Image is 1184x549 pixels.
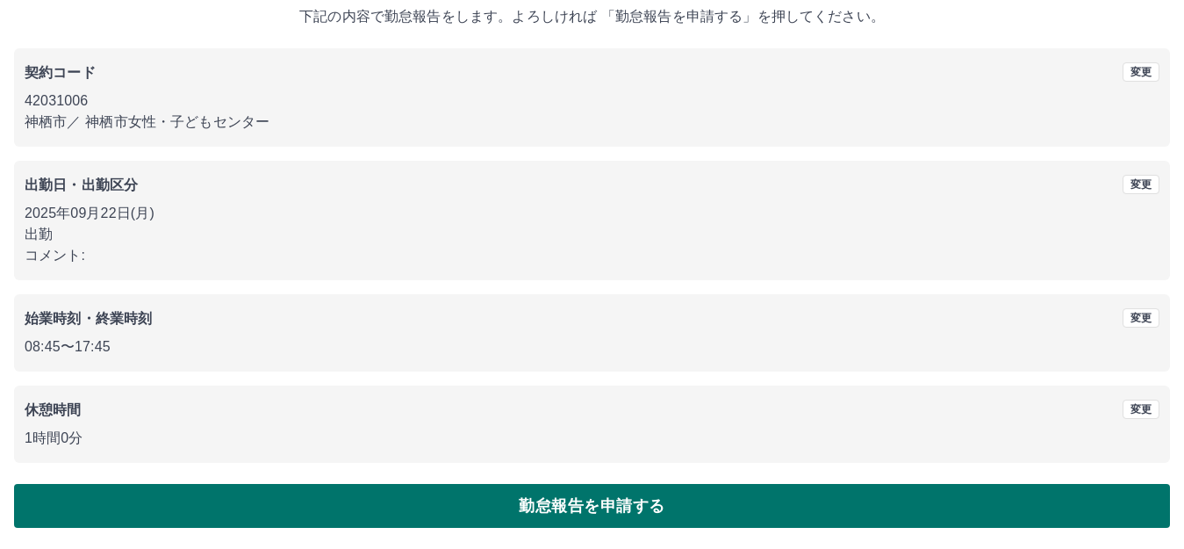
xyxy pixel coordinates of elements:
button: 変更 [1123,175,1159,194]
p: コメント: [25,245,1159,266]
p: 2025年09月22日(月) [25,203,1159,224]
p: 下記の内容で勤怠報告をします。よろしければ 「勤怠報告を申請する」を押してください。 [14,6,1170,27]
button: 変更 [1123,400,1159,419]
p: 42031006 [25,90,1159,112]
p: 神栖市 ／ 神栖市女性・子どもセンター [25,112,1159,133]
b: 始業時刻・終業時刻 [25,311,152,326]
button: 変更 [1123,308,1159,328]
b: 出勤日・出勤区分 [25,177,138,192]
b: 休憩時間 [25,402,82,417]
p: 1時間0分 [25,428,1159,449]
p: 出勤 [25,224,1159,245]
p: 08:45 〜 17:45 [25,336,1159,358]
button: 変更 [1123,62,1159,82]
button: 勤怠報告を申請する [14,484,1170,528]
b: 契約コード [25,65,96,80]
